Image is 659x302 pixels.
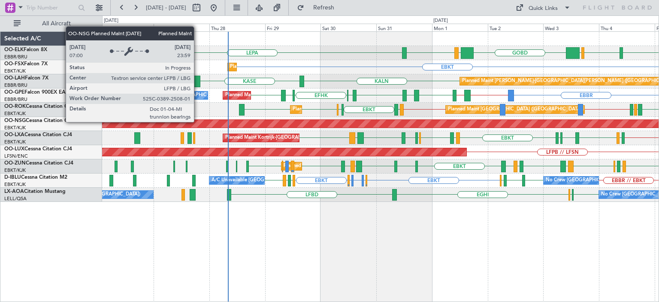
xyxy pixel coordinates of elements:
[4,175,67,180] a: D-IBLUCessna Citation M2
[4,189,24,194] span: LX-AOA
[4,167,26,174] a: EBKT/KJK
[225,89,381,102] div: Planned Maint [GEOGRAPHIC_DATA] ([GEOGRAPHIC_DATA] National)
[543,24,599,31] div: Wed 3
[100,89,244,102] div: No Crew [GEOGRAPHIC_DATA] ([GEOGRAPHIC_DATA] National)
[293,1,345,15] button: Refresh
[4,153,28,159] a: LFSN/ENC
[4,146,24,152] span: OO-LUX
[4,104,26,109] span: OO-ROK
[4,195,27,202] a: LELL/QSA
[4,104,73,109] a: OO-ROKCessna Citation CJ4
[4,146,72,152] a: OO-LUXCessna Citation CJ4
[265,24,321,31] div: Fri 29
[9,17,93,31] button: All Aircraft
[432,24,488,31] div: Mon 1
[306,5,342,11] span: Refresh
[4,161,73,166] a: OO-ZUNCessna Citation CJ4
[4,47,24,52] span: OO-ELK
[376,24,432,31] div: Sun 31
[511,1,575,15] button: Quick Links
[4,125,26,131] a: EBKT/KJK
[4,90,24,95] span: OO-GPE
[4,76,48,81] a: OO-LAHFalcon 7X
[599,24,655,31] div: Thu 4
[4,118,26,123] span: OO-NSG
[230,61,330,73] div: Planned Maint Kortrijk-[GEOGRAPHIC_DATA]
[4,139,26,145] a: EBKT/KJK
[4,54,27,60] a: EBBR/BRU
[212,174,348,187] div: A/C Unavailable [GEOGRAPHIC_DATA]-[GEOGRAPHIC_DATA]
[284,160,384,173] div: Planned Maint Kortrijk-[GEOGRAPHIC_DATA]
[433,17,448,24] div: [DATE]
[4,96,27,103] a: EBBR/BRU
[320,24,376,31] div: Sat 30
[4,110,26,117] a: EBKT/KJK
[4,132,72,137] a: OO-LXACessna Citation CJ4
[4,161,26,166] span: OO-ZUN
[4,47,47,52] a: OO-ELKFalcon 8X
[4,181,26,188] a: EBKT/KJK
[4,61,24,67] span: OO-FSX
[98,24,154,31] div: Tue 26
[209,24,265,31] div: Thu 28
[225,131,325,144] div: Planned Maint Kortrijk-[GEOGRAPHIC_DATA]
[4,76,25,81] span: OO-LAH
[4,68,26,74] a: EBKT/KJK
[529,4,558,13] div: Quick Links
[4,189,66,194] a: LX-AOACitation Mustang
[4,175,21,180] span: D-IBLU
[146,4,186,12] span: [DATE] - [DATE]
[448,103,583,116] div: Planned Maint [GEOGRAPHIC_DATA] ([GEOGRAPHIC_DATA])
[293,103,393,116] div: Planned Maint Kortrijk-[GEOGRAPHIC_DATA]
[488,24,544,31] div: Tue 2
[104,17,118,24] div: [DATE]
[4,61,48,67] a: OO-FSXFalcon 7X
[4,118,73,123] a: OO-NSGCessna Citation CJ4
[4,82,27,88] a: EBBR/BRU
[22,21,91,27] span: All Aircraft
[4,90,76,95] a: OO-GPEFalcon 900EX EASy II
[26,1,76,14] input: Trip Number
[4,132,24,137] span: OO-LXA
[154,24,209,31] div: Wed 27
